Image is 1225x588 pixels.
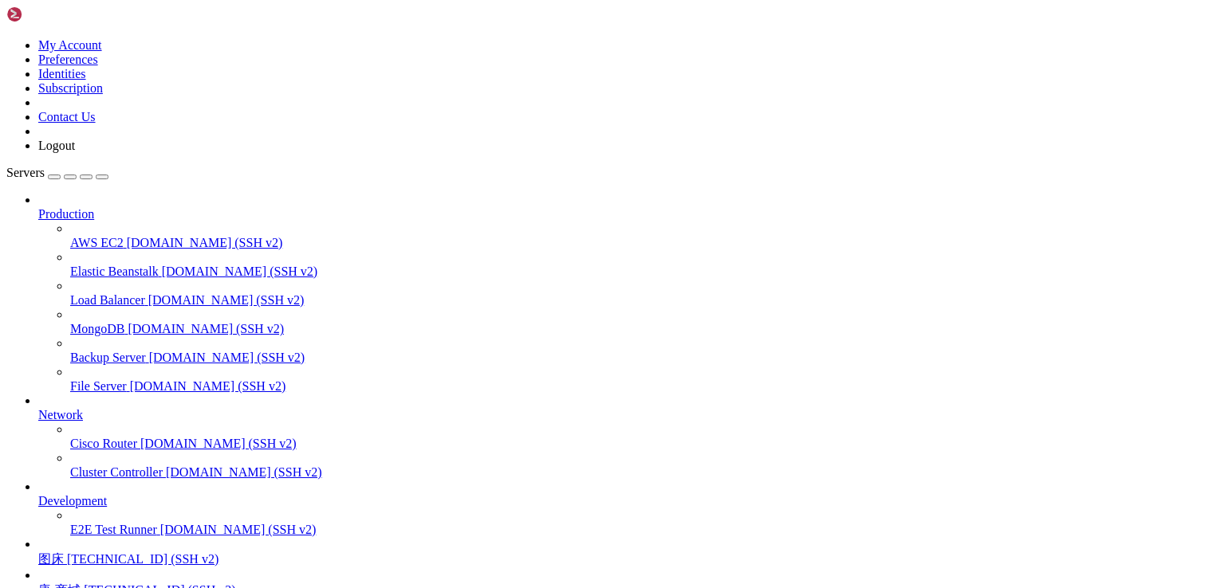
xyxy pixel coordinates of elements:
span: AWS EC2 [70,236,124,249]
a: Production [38,207,1219,221]
li: Backup Server [DOMAIN_NAME] (SSH v2) [70,336,1219,365]
span: [DOMAIN_NAME] (SSH v2) [166,465,322,479]
span: [DOMAIN_NAME] (SSH v2) [162,265,318,278]
a: AWS EC2 [DOMAIN_NAME] (SSH v2) [70,236,1219,250]
span: Backup Server [70,351,146,364]
a: File Server [DOMAIN_NAME] (SSH v2) [70,379,1219,394]
a: Contact Us [38,110,96,123]
span: [DOMAIN_NAME] (SSH v2) [130,379,286,393]
a: Cluster Controller [DOMAIN_NAME] (SSH v2) [70,465,1219,480]
span: Cluster Controller [70,465,163,479]
span: [DOMAIN_NAME] (SSH v2) [148,293,305,307]
a: My Account [38,38,102,52]
span: [DOMAIN_NAME] (SSH v2) [149,351,305,364]
span: MongoDB [70,322,124,335]
a: MongoDB [DOMAIN_NAME] (SSH v2) [70,322,1219,336]
span: [TECHNICAL_ID] (SSH v2) [67,552,219,566]
span: [DOMAIN_NAME] (SSH v2) [140,437,297,450]
span: E2E Test Runner [70,523,157,536]
a: Cisco Router [DOMAIN_NAME] (SSH v2) [70,437,1219,451]
a: Network [38,408,1219,422]
li: Load Balancer [DOMAIN_NAME] (SSH v2) [70,279,1219,308]
a: Logout [38,139,75,152]
li: Development [38,480,1219,537]
span: [DOMAIN_NAME] (SSH v2) [128,322,284,335]
span: Cisco Router [70,437,137,450]
span: File Server [70,379,127,393]
li: Network [38,394,1219,480]
span: Development [38,494,107,508]
a: Identities [38,67,86,80]
li: File Server [DOMAIN_NAME] (SSH v2) [70,365,1219,394]
li: 图床 [TECHNICAL_ID] (SSH v2) [38,537,1219,568]
li: MongoDB [DOMAIN_NAME] (SSH v2) [70,308,1219,336]
span: Servers [6,166,45,179]
li: Cisco Router [DOMAIN_NAME] (SSH v2) [70,422,1219,451]
li: Production [38,193,1219,394]
span: Production [38,207,94,221]
a: Development [38,494,1219,508]
li: AWS EC2 [DOMAIN_NAME] (SSH v2) [70,221,1219,250]
span: Elastic Beanstalk [70,265,159,278]
a: Preferences [38,53,98,66]
a: 图床 [TECHNICAL_ID] (SSH v2) [38,551,1219,568]
a: Backup Server [DOMAIN_NAME] (SSH v2) [70,351,1219,365]
a: Load Balancer [DOMAIN_NAME] (SSH v2) [70,293,1219,308]
span: [DOMAIN_NAME] (SSH v2) [160,523,317,536]
span: Network [38,408,83,421]
a: Subscription [38,81,103,95]
span: Load Balancer [70,293,145,307]
a: E2E Test Runner [DOMAIN_NAME] (SSH v2) [70,523,1219,537]
li: E2E Test Runner [DOMAIN_NAME] (SSH v2) [70,508,1219,537]
a: Servers [6,166,108,179]
li: Cluster Controller [DOMAIN_NAME] (SSH v2) [70,451,1219,480]
a: Elastic Beanstalk [DOMAIN_NAME] (SSH v2) [70,265,1219,279]
span: [DOMAIN_NAME] (SSH v2) [127,236,283,249]
li: Elastic Beanstalk [DOMAIN_NAME] (SSH v2) [70,250,1219,279]
img: Shellngn [6,6,98,22]
span: 图床 [38,552,64,566]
